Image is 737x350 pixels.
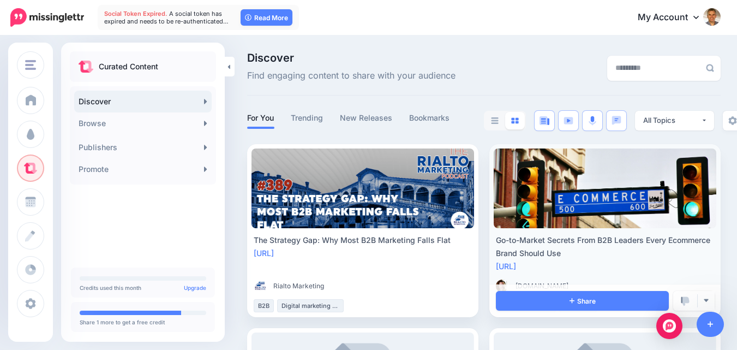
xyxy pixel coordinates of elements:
[496,262,516,271] a: [URL]
[277,299,344,312] li: Digital marketing strategy
[74,112,212,134] a: Browse
[247,111,274,124] a: For You
[612,116,621,125] img: chat-square-blue.png
[254,280,267,293] img: 74400927_2541562552624184_6518002996444397568_n-bsa92563_thumb.png
[104,10,229,25] span: A social token has expired and needs to be re-authenticated…
[496,291,669,311] a: Share
[25,60,36,70] img: menu.png
[627,4,721,31] a: My Account
[254,248,274,258] a: [URL]
[703,298,709,304] img: arrow-down-grey.png
[247,52,456,63] span: Discover
[74,137,212,158] a: Publishers
[643,115,701,126] div: All Topics
[74,91,212,112] a: Discover
[516,281,568,292] span: [DOMAIN_NAME]
[570,298,596,305] span: Share
[79,61,93,73] img: curate.png
[291,111,323,124] a: Trending
[491,117,499,124] img: list-grey.png
[104,10,167,17] span: Social Token Expired.
[496,234,714,260] div: Go-to-Market Secrets From B2B Leaders Every Ecommerce Brand Should Use
[10,8,84,27] img: Missinglettr
[273,281,324,292] span: Rialto Marketing
[74,158,212,180] a: Promote
[496,280,509,293] img: T9P9O4QBXU5SMD8BQ7G22XG4DYFOIP13_thumb.jpg
[254,234,472,247] div: The Strategy Gap: Why Most B2B Marketing Falls Flat
[656,313,682,339] div: Open Intercom Messenger
[728,116,737,125] img: settings-grey.png
[681,296,690,306] img: thumbs-down-grey.png
[340,111,393,124] a: New Releases
[409,111,450,124] a: Bookmarks
[254,299,274,312] li: B2B
[247,69,456,83] span: Find engaging content to share with your audience
[511,117,519,124] img: grid-blue.png
[564,117,573,124] img: video-blue.png
[706,64,714,72] img: search-grey-6.png
[241,9,292,26] a: Read More
[540,116,549,125] img: article-blue.png
[635,111,714,130] button: All Topics
[589,116,596,126] img: microphone.png
[99,60,158,73] p: Curated Content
